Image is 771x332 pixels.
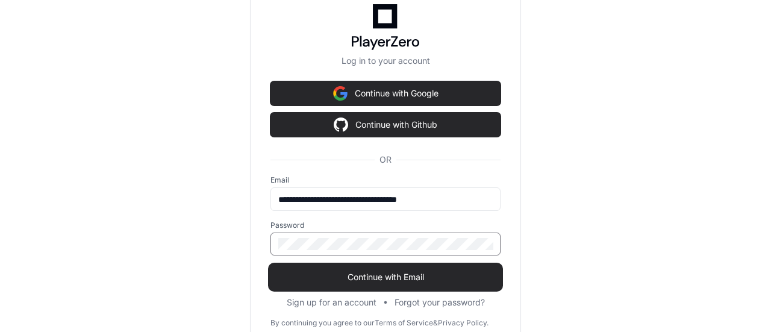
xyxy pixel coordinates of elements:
[334,113,348,137] img: Sign in with google
[438,318,489,328] a: Privacy Policy.
[333,81,348,105] img: Sign in with google
[395,296,485,309] button: Forgot your password?
[270,271,501,283] span: Continue with Email
[375,154,396,166] span: OR
[270,221,501,230] label: Password
[433,318,438,328] div: &
[270,265,501,289] button: Continue with Email
[270,55,501,67] p: Log in to your account
[375,318,433,328] a: Terms of Service
[270,113,501,137] button: Continue with Github
[270,175,501,185] label: Email
[270,318,375,328] div: By continuing you agree to our
[270,81,501,105] button: Continue with Google
[287,296,376,309] button: Sign up for an account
